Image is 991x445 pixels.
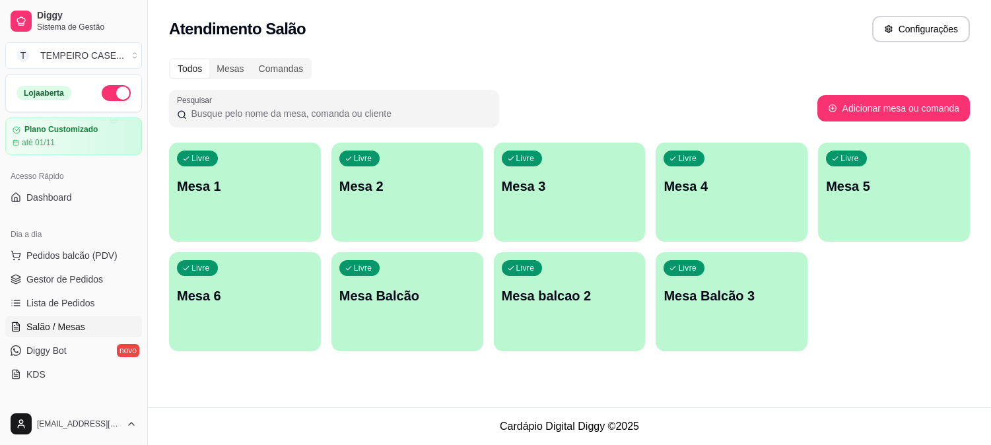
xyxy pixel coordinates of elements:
p: Livre [516,153,535,164]
div: Todos [170,59,209,78]
button: Configurações [872,16,970,42]
p: Livre [354,263,372,273]
div: Dia a dia [5,224,142,245]
p: Mesa 6 [177,287,313,305]
button: LivreMesa 1 [169,143,321,242]
span: Diggy Bot [26,344,67,357]
p: Mesa 1 [177,177,313,195]
button: Alterar Status [102,85,131,101]
button: Select a team [5,42,142,69]
div: Acesso Rápido [5,166,142,187]
article: Plano Customizado [24,125,98,135]
p: Mesa 3 [502,177,638,195]
button: Adicionar mesa ou comanda [817,95,970,121]
a: KDS [5,364,142,385]
article: até 01/11 [22,137,55,148]
p: Mesa 5 [826,177,962,195]
p: Livre [840,153,859,164]
a: Salão / Mesas [5,316,142,337]
button: LivreMesa 3 [494,143,646,242]
span: Lista de Pedidos [26,296,95,310]
button: LivreMesa 4 [656,143,807,242]
p: Livre [191,153,210,164]
button: LivreMesa 2 [331,143,483,242]
div: Loja aberta [17,86,71,100]
p: Livre [191,263,210,273]
p: Livre [516,263,535,273]
h2: Atendimento Salão [169,18,306,40]
a: Dashboard [5,187,142,208]
span: Sistema de Gestão [37,22,137,32]
span: T [17,49,30,62]
div: Comandas [252,59,311,78]
span: Pedidos balcão (PDV) [26,249,118,262]
button: LivreMesa balcao 2 [494,252,646,351]
span: KDS [26,368,46,381]
p: Mesa 2 [339,177,475,195]
input: Pesquisar [187,107,491,120]
div: Mesas [209,59,251,78]
button: [EMAIL_ADDRESS][DOMAIN_NAME] [5,408,142,440]
p: Livre [678,153,697,164]
p: Mesa balcao 2 [502,287,638,305]
a: Plano Customizadoaté 01/11 [5,118,142,155]
a: Lista de Pedidos [5,292,142,314]
button: LivreMesa Balcão [331,252,483,351]
p: Mesa 4 [664,177,800,195]
button: LivreMesa 6 [169,252,321,351]
p: Livre [678,263,697,273]
a: Gestor de Pedidos [5,269,142,290]
a: Diggy Botnovo [5,340,142,361]
div: TEMPEIRO CASE ... [40,49,124,62]
span: Salão / Mesas [26,320,85,333]
p: Mesa Balcão [339,287,475,305]
span: Gestor de Pedidos [26,273,103,286]
span: Diggy [37,10,137,22]
div: Catálogo [5,401,142,422]
span: [EMAIL_ADDRESS][DOMAIN_NAME] [37,419,121,429]
button: Pedidos balcão (PDV) [5,245,142,266]
footer: Cardápio Digital Diggy © 2025 [148,407,991,445]
a: DiggySistema de Gestão [5,5,142,37]
button: LivreMesa 5 [818,143,970,242]
label: Pesquisar [177,94,217,106]
p: Livre [354,153,372,164]
button: LivreMesa Balcão 3 [656,252,807,351]
span: Dashboard [26,191,72,204]
p: Mesa Balcão 3 [664,287,800,305]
